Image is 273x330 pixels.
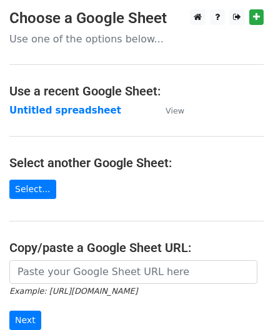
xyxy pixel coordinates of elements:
h4: Copy/paste a Google Sheet URL: [9,240,264,255]
a: Untitled spreadsheet [9,105,121,116]
h4: Select another Google Sheet: [9,155,264,170]
input: Next [9,311,41,330]
small: Example: [URL][DOMAIN_NAME] [9,286,137,296]
small: View [166,106,184,115]
h4: Use a recent Google Sheet: [9,84,264,99]
a: View [153,105,184,116]
input: Paste your Google Sheet URL here [9,260,257,284]
p: Use one of the options below... [9,32,264,46]
a: Select... [9,180,56,199]
h3: Choose a Google Sheet [9,9,264,27]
